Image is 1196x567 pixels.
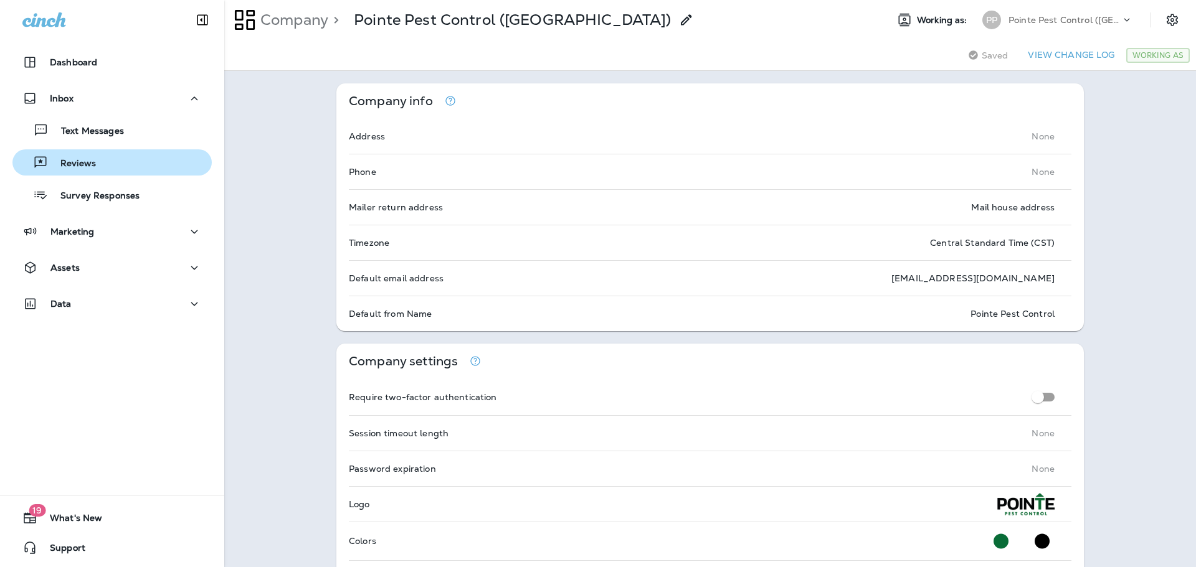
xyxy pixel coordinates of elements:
p: Mailer return address [349,202,443,212]
div: Pointe Pest Control (Chicago) [354,11,671,29]
div: Working As [1126,48,1190,63]
p: Company settings [349,356,458,367]
p: Data [50,299,72,309]
p: Default email address [349,273,444,283]
button: Collapse Sidebar [185,7,220,32]
p: Reviews [48,158,96,170]
button: Survey Responses [12,182,212,208]
p: Phone [349,167,376,177]
p: Company [255,11,328,29]
p: Company info [349,96,433,106]
p: Require two-factor authentication [349,392,497,402]
button: Primary Color [989,528,1013,554]
div: PP [982,11,1001,29]
p: None [1032,167,1055,177]
p: Mail house address [971,202,1055,212]
p: Central Standard Time (CST) [930,238,1055,248]
p: Address [349,131,385,141]
p: Inbox [50,93,74,103]
button: Support [12,535,212,560]
p: Timezone [349,238,389,248]
span: Saved [982,50,1009,60]
span: 19 [29,504,45,517]
p: Marketing [50,227,94,237]
button: Text Messages [12,117,212,143]
p: Colors [349,536,376,546]
button: View Change Log [1023,45,1119,65]
button: Assets [12,255,212,280]
button: Dashboard [12,50,212,75]
img: Pointe-Pest-logo.png [997,493,1055,515]
p: > [328,11,339,29]
span: What's New [37,513,102,528]
button: Reviews [12,149,212,176]
p: Pointe Pest Control ([GEOGRAPHIC_DATA]) [1009,15,1121,25]
p: Session timeout length [349,428,448,438]
p: Dashboard [50,57,97,67]
p: Survey Responses [48,190,140,202]
p: None [1032,428,1055,438]
p: Pointe Pest Control ([GEOGRAPHIC_DATA]) [354,11,671,29]
button: Inbox [12,86,212,111]
button: Data [12,291,212,316]
button: Settings [1161,9,1184,31]
p: Logo [349,499,370,509]
p: Pointe Pest Control [971,309,1055,319]
p: None [1032,131,1055,141]
span: Support [37,543,85,558]
p: Default from Name [349,309,432,319]
p: Assets [50,263,80,273]
button: 19What's New [12,505,212,530]
button: Marketing [12,219,212,244]
p: None [1032,464,1055,474]
span: Working as: [917,15,970,26]
p: Text Messages [49,126,124,138]
button: Secondary Color [1030,528,1055,554]
p: [EMAIL_ADDRESS][DOMAIN_NAME] [891,273,1055,283]
p: Password expiration [349,464,436,474]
